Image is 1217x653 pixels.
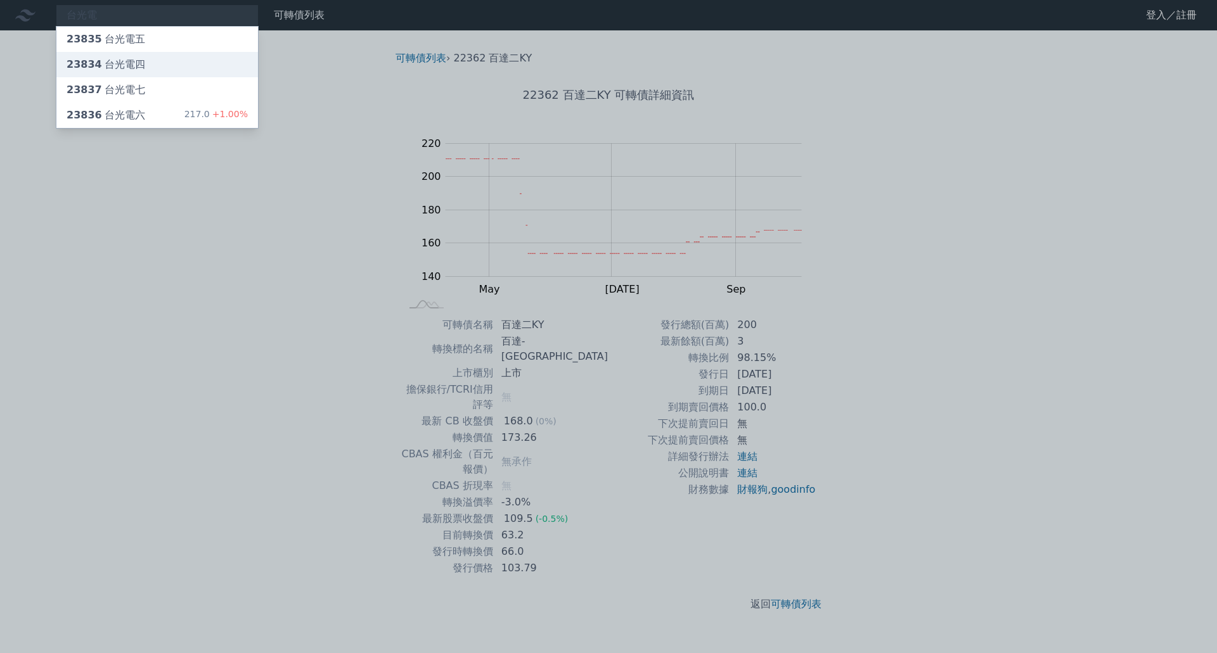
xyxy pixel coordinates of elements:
[56,77,258,103] a: 23837台光電七
[210,109,248,119] span: +1.00%
[67,57,145,72] div: 台光電四
[56,103,258,128] a: 23836台光電六 217.0+1.00%
[1154,592,1217,653] iframe: Chat Widget
[67,108,145,123] div: 台光電六
[56,27,258,52] a: 23835台光電五
[67,58,102,70] span: 23834
[67,32,145,47] div: 台光電五
[67,84,102,96] span: 23837
[67,109,102,121] span: 23836
[56,52,258,77] a: 23834台光電四
[67,33,102,45] span: 23835
[184,108,248,123] div: 217.0
[67,82,145,98] div: 台光電七
[1154,592,1217,653] div: 聊天小工具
